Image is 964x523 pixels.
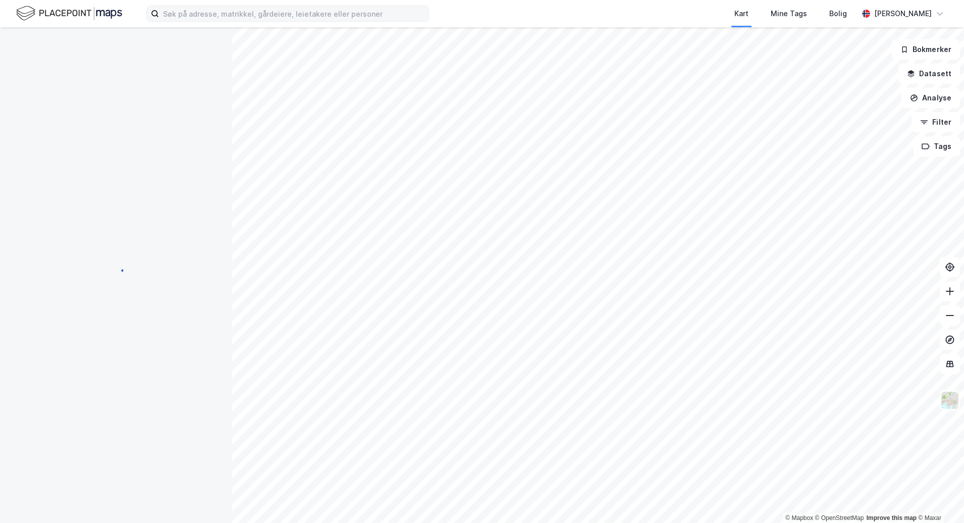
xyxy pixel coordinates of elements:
img: logo.f888ab2527a4732fd821a326f86c7f29.svg [16,5,122,22]
a: Mapbox [785,514,813,521]
div: Kart [734,8,748,20]
div: [PERSON_NAME] [874,8,932,20]
a: OpenStreetMap [815,514,864,521]
button: Datasett [898,64,960,84]
button: Tags [913,136,960,156]
img: spinner.a6d8c91a73a9ac5275cf975e30b51cfb.svg [108,261,124,277]
iframe: Chat Widget [914,475,964,523]
button: Analyse [901,88,960,108]
a: Improve this map [867,514,917,521]
input: Søk på adresse, matrikkel, gårdeiere, leietakere eller personer [159,6,429,21]
button: Filter [912,112,960,132]
div: Mine Tags [771,8,807,20]
img: Z [940,391,959,410]
button: Bokmerker [892,39,960,60]
div: Bolig [829,8,847,20]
